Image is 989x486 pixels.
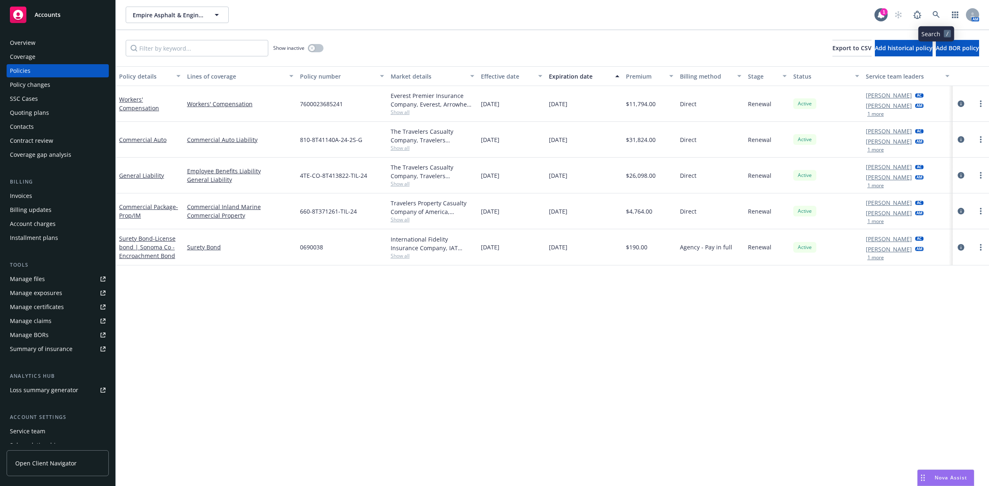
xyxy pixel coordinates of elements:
span: 4TE-CO-8T413822-TIL-24 [300,171,367,180]
a: Manage BORs [7,328,109,342]
div: Policy details [119,72,171,81]
span: Agency - Pay in full [680,243,732,251]
span: Active [797,100,813,107]
input: Filter by keyword... [126,40,268,56]
a: [PERSON_NAME] [866,209,912,217]
a: circleInformation [956,170,966,180]
a: Billing updates [7,203,109,216]
div: The Travelers Casualty Company, Travelers Insurance [391,127,475,144]
div: Coverage gap analysis [10,148,71,161]
a: Manage files [7,272,109,286]
div: Overview [10,36,35,49]
span: Show all [391,144,475,151]
span: 7600023685241 [300,100,343,108]
span: Active [797,172,813,179]
a: Accounts [7,3,109,26]
span: 0690038 [300,243,323,251]
div: Account charges [10,217,56,230]
a: Commercial Property [187,211,293,220]
span: [DATE] [481,243,499,251]
div: Market details [391,72,466,81]
span: Show all [391,252,475,259]
button: 1 more [867,147,884,152]
button: Export to CSV [832,40,872,56]
span: Direct [680,135,696,144]
button: Expiration date [546,66,623,86]
a: [PERSON_NAME] [866,137,912,146]
span: $11,794.00 [626,100,656,108]
span: Accounts [35,12,61,18]
div: Invoices [10,189,32,202]
div: Summary of insurance [10,342,73,356]
span: - License bond | Sonoma Co - Encroachment Bond [119,235,176,260]
div: Expiration date [549,72,610,81]
a: Switch app [947,7,963,23]
div: Quoting plans [10,106,49,119]
a: more [976,135,986,144]
div: Premium [626,72,665,81]
div: Everest Premier Insurance Company, Everest, Arrowhead General Insurance Agency, Inc. [391,91,475,109]
div: Account settings [7,413,109,421]
span: $190.00 [626,243,647,251]
a: Coverage [7,50,109,63]
a: [PERSON_NAME] [866,245,912,253]
a: Commercial Package [119,203,178,219]
button: Policy details [116,66,184,86]
span: Manage exposures [7,286,109,300]
div: Analytics hub [7,372,109,380]
span: $26,098.00 [626,171,656,180]
span: Show all [391,180,475,187]
span: Renewal [748,135,771,144]
div: Status [793,72,850,81]
div: Sales relationships [10,439,62,452]
div: International Fidelity Insurance Company, IAT Insurance Group [391,235,475,252]
a: General Liability [119,172,164,179]
a: Commercial Auto [119,136,166,144]
div: Coverage [10,50,35,63]
div: Drag to move [918,470,928,486]
button: Stage [745,66,790,86]
a: [PERSON_NAME] [866,198,912,207]
span: Show all [391,109,475,116]
div: Manage certificates [10,300,64,314]
div: Manage claims [10,314,52,328]
a: more [976,99,986,109]
div: Contract review [10,134,53,147]
span: Add historical policy [875,44,933,52]
div: Contacts [10,120,34,133]
div: Loss summary generator [10,384,78,397]
div: 1 [880,8,888,16]
a: Installment plans [7,231,109,244]
span: 660-8T371261-TIL-24 [300,207,357,216]
button: Lines of coverage [184,66,297,86]
a: Employee Benefits Liability [187,167,293,175]
button: Premium [623,66,677,86]
span: [DATE] [549,100,567,108]
span: [DATE] [481,135,499,144]
span: Direct [680,100,696,108]
a: Overview [7,36,109,49]
a: SSC Cases [7,92,109,105]
div: Stage [748,72,778,81]
div: Service team leaders [866,72,941,81]
a: [PERSON_NAME] [866,91,912,100]
span: Renewal [748,243,771,251]
div: Billing [7,178,109,186]
div: Manage BORs [10,328,49,342]
a: Service team [7,425,109,438]
div: The Travelers Casualty Company, Travelers Insurance [391,163,475,180]
button: 1 more [867,219,884,224]
a: [PERSON_NAME] [866,235,912,243]
span: [DATE] [549,207,567,216]
a: Surety Bond [119,235,176,260]
span: [DATE] [481,207,499,216]
a: Contract review [7,134,109,147]
a: circleInformation [956,242,966,252]
span: [DATE] [481,100,499,108]
a: circleInformation [956,135,966,144]
a: Search [928,7,944,23]
span: [DATE] [481,171,499,180]
a: Invoices [7,189,109,202]
div: Billing updates [10,203,52,216]
a: Coverage gap analysis [7,148,109,161]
